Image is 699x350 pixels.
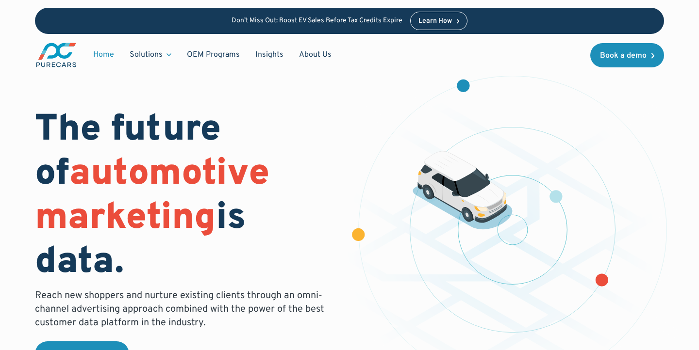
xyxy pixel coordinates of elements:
div: Solutions [130,49,163,60]
a: Learn How [410,12,468,30]
div: Solutions [122,46,179,64]
a: Book a demo [590,43,664,67]
span: automotive marketing [35,151,269,242]
div: Book a demo [600,52,647,60]
h1: The future of is data. [35,109,338,286]
img: illustration of a vehicle [413,151,513,230]
a: Insights [248,46,291,64]
a: Home [85,46,122,64]
p: Don’t Miss Out: Boost EV Sales Before Tax Credits Expire [232,17,402,25]
a: main [35,42,78,68]
a: OEM Programs [179,46,248,64]
img: purecars logo [35,42,78,68]
p: Reach new shoppers and nurture existing clients through an omni-channel advertising approach comb... [35,289,330,330]
a: About Us [291,46,339,64]
div: Learn How [418,18,452,25]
